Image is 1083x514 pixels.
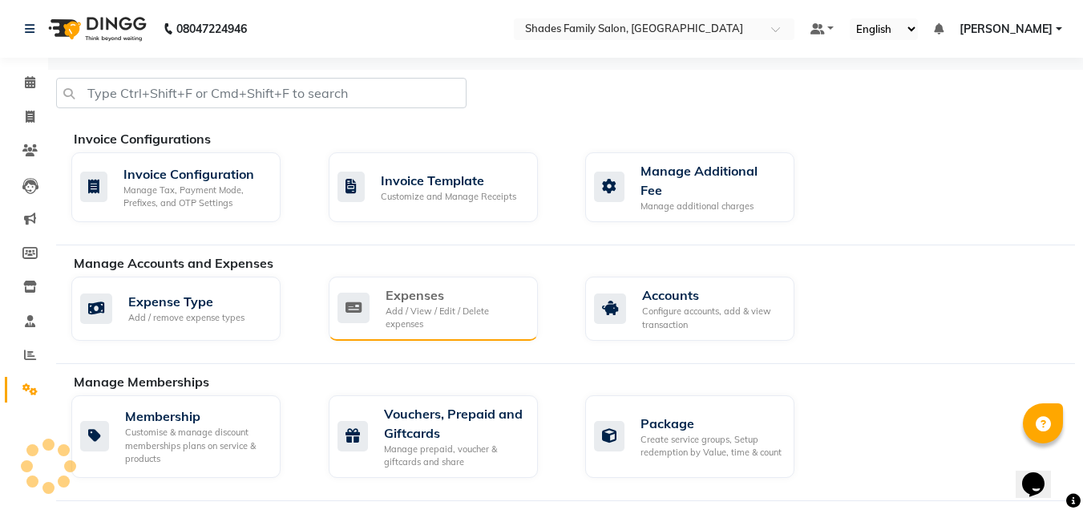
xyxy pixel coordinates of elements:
[71,152,305,222] a: Invoice ConfigurationManage Tax, Payment Mode, Prefixes, and OTP Settings
[384,443,525,469] div: Manage prepaid, voucher & giftcards and share
[123,164,268,184] div: Invoice Configuration
[642,305,782,331] div: Configure accounts, add & view transaction
[585,152,818,222] a: Manage Additional FeeManage additional charges
[128,292,244,311] div: Expense Type
[329,152,562,222] a: Invoice TemplateCustomize and Manage Receipts
[125,426,268,466] div: Customise & manage discount memberships plans on service & products
[1016,450,1067,498] iframe: chat widget
[381,171,516,190] div: Invoice Template
[56,78,467,108] input: Type Ctrl+Shift+F or Cmd+Shift+F to search
[642,285,782,305] div: Accounts
[585,395,818,478] a: PackageCreate service groups, Setup redemption by Value, time & count
[41,6,151,51] img: logo
[381,190,516,204] div: Customize and Manage Receipts
[71,277,305,341] a: Expense TypeAdd / remove expense types
[960,21,1053,38] span: [PERSON_NAME]
[585,277,818,341] a: AccountsConfigure accounts, add & view transaction
[329,395,562,478] a: Vouchers, Prepaid and GiftcardsManage prepaid, voucher & giftcards and share
[641,414,782,433] div: Package
[176,6,247,51] b: 08047224946
[386,285,525,305] div: Expenses
[329,277,562,341] a: ExpensesAdd / View / Edit / Delete expenses
[386,305,525,331] div: Add / View / Edit / Delete expenses
[641,161,782,200] div: Manage Additional Fee
[384,404,525,443] div: Vouchers, Prepaid and Giftcards
[641,433,782,459] div: Create service groups, Setup redemption by Value, time & count
[641,200,782,213] div: Manage additional charges
[123,184,268,210] div: Manage Tax, Payment Mode, Prefixes, and OTP Settings
[71,395,305,478] a: MembershipCustomise & manage discount memberships plans on service & products
[125,407,268,426] div: Membership
[128,311,244,325] div: Add / remove expense types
